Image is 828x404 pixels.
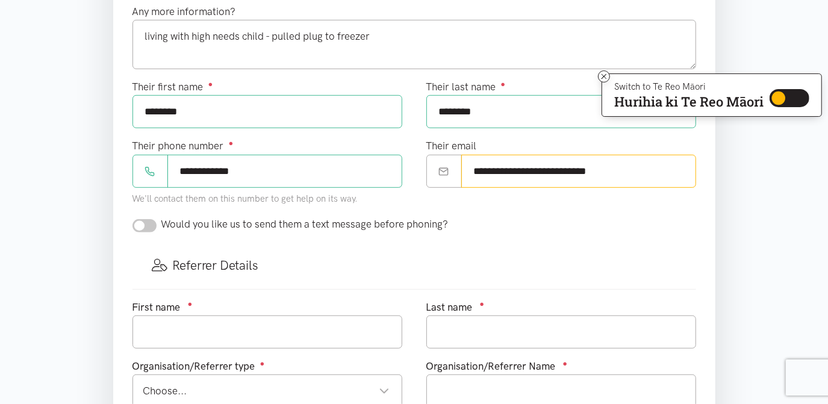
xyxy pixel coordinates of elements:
input: Email [461,155,696,188]
label: Organisation/Referrer Name [426,358,556,374]
sup: ● [501,79,506,89]
small: We'll contact them on this number to get help on its way. [132,193,358,204]
div: Choose... [143,383,390,399]
label: Their first name [132,79,213,95]
label: Any more information? [132,4,236,20]
h3: Referrer Details [152,256,677,274]
sup: ● [188,299,193,308]
label: Their last name [426,79,506,95]
p: Switch to Te Reo Māori [614,83,764,90]
label: First name [132,299,181,315]
label: Their email [426,138,477,154]
sup: ● [260,359,265,368]
label: Their phone number [132,138,234,154]
input: Phone number [167,155,402,188]
sup: ● [208,79,213,89]
sup: ● [563,359,568,368]
p: Hurihia ki Te Reo Māori [614,96,764,107]
label: Last name [426,299,473,315]
sup: ● [480,299,485,308]
sup: ● [229,138,234,148]
span: Would you like us to send them a text message before phoning? [161,218,449,230]
div: Organisation/Referrer type [132,358,402,374]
